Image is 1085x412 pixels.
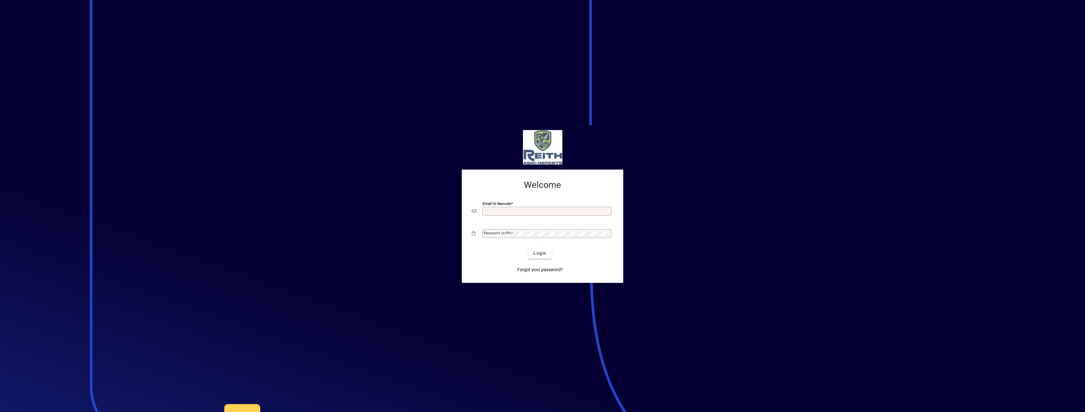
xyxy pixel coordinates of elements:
[484,231,511,235] mat-label: Password or Pin
[517,266,563,273] span: Forgot your password?
[533,250,546,257] span: Login
[472,180,613,190] h2: Welcome
[528,248,551,259] button: Login
[515,264,566,275] a: Forgot your password?
[483,201,511,206] mat-label: Email or Barcode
